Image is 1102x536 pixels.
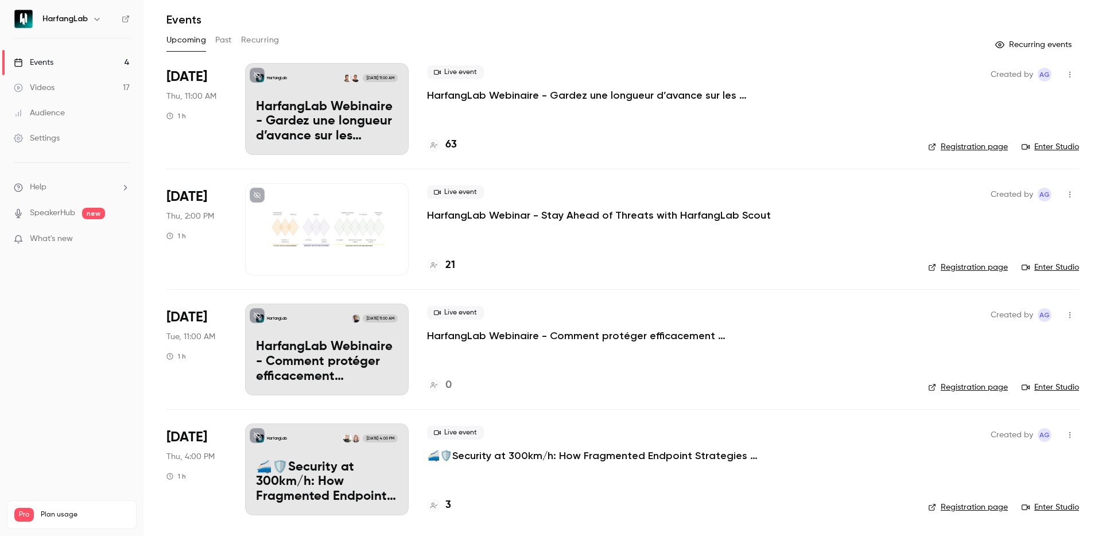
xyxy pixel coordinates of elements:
h4: 21 [445,258,455,273]
div: Oct 9 Thu, 2:00 PM (Europe/Paris) [166,183,227,275]
span: AG [1039,308,1050,322]
img: Allie Mellen [352,434,360,442]
span: Live event [427,185,484,199]
a: Enter Studio [1022,262,1079,273]
p: 🚄🛡️Security at 300km/h: How Fragmented Endpoint Strategies Derail Attack Surface Management ? [256,460,398,504]
div: Videos [14,82,55,94]
div: Settings [14,133,60,144]
p: HarfangLab Webinaire - Comment protéger efficacement l’enseignement supérieur contre les cyberatt... [256,340,398,384]
div: Oct 21 Tue, 11:00 AM (Europe/Paris) [166,304,227,395]
span: Thu, 4:00 PM [166,451,215,463]
span: new [82,208,105,219]
p: HarfangLab [267,316,287,321]
a: SpeakerHub [30,207,75,219]
span: [DATE] [166,188,207,206]
a: HarfangLab Webinaire - Gardez une longueur d’avance sur les menaces avec HarfangLab Scout [427,88,771,102]
img: Florian Le Roux [352,314,360,323]
span: Live event [427,426,484,440]
div: Nov 13 Thu, 4:00 PM (Europe/Paris) [166,424,227,515]
a: Registration page [928,382,1008,393]
span: Help [30,181,46,193]
a: 🚄🛡️Security at 300km/h: How Fragmented Endpoint Strategies Derail Attack Surface Management ?Harf... [245,424,409,515]
div: 1 h [166,352,186,361]
p: HarfangLab [267,436,287,441]
span: Alexandre Gestat [1038,428,1051,442]
div: Audience [14,107,65,119]
span: Created by [991,68,1033,81]
a: Registration page [928,262,1008,273]
a: HarfangLab Webinaire - Comment protéger efficacement l’enseignement supérieur contre les cyberatt... [245,304,409,395]
span: [DATE] [166,428,207,446]
span: Alexandre Gestat [1038,188,1051,201]
iframe: Noticeable Trigger [116,234,130,244]
span: Tue, 11:00 AM [166,331,215,343]
p: HarfangLab [267,75,287,81]
button: Past [215,31,232,49]
h4: 3 [445,498,451,513]
img: Anouck Teiller [343,434,351,442]
button: Upcoming [166,31,206,49]
span: AG [1039,188,1050,201]
h4: 0 [445,378,452,393]
img: Guillaume Ruty [343,74,351,82]
span: Created by [991,428,1033,442]
a: 63 [427,137,457,153]
li: help-dropdown-opener [14,181,130,193]
a: HarfangLab Webinaire - Gardez une longueur d’avance sur les menaces avec HarfangLab ScoutHarfangL... [245,63,409,155]
p: HarfangLab Webinaire - Gardez une longueur d’avance sur les menaces avec HarfangLab Scout [256,100,398,144]
a: Enter Studio [1022,382,1079,393]
span: [DATE] [166,308,207,327]
span: AG [1039,68,1050,81]
h1: Events [166,13,201,26]
span: [DATE] 11:00 AM [363,74,397,82]
span: Created by [991,188,1033,201]
h6: HarfangLab [42,13,88,25]
span: AG [1039,428,1050,442]
span: Thu, 2:00 PM [166,211,214,222]
a: Enter Studio [1022,141,1079,153]
button: Recurring events [990,36,1079,54]
div: Events [14,57,53,68]
a: Registration page [928,502,1008,513]
span: Plan usage [41,510,129,519]
h4: 63 [445,137,457,153]
span: [DATE] [166,68,207,86]
span: Thu, 11:00 AM [166,91,216,102]
a: 21 [427,258,455,273]
span: Alexandre Gestat [1038,68,1051,81]
span: [DATE] 11:00 AM [363,314,397,323]
a: HarfangLab Webinar - Stay Ahead of Threats with HarfangLab Scout [427,208,771,222]
img: HarfangLab [14,10,33,28]
a: 🚄🛡️Security at 300km/h: How Fragmented Endpoint Strategies Derail Attack Surface Management ? [427,449,771,463]
span: [DATE] 4:00 PM [363,434,397,442]
div: 1 h [166,231,186,240]
button: Recurring [241,31,280,49]
div: 1 h [166,111,186,121]
a: HarfangLab Webinaire - Comment protéger efficacement l’enseignement supérieur contre les cyberatt... [427,329,771,343]
a: Registration page [928,141,1008,153]
a: 0 [427,378,452,393]
div: 1 h [166,472,186,481]
span: Pro [14,508,34,522]
span: Alexandre Gestat [1038,308,1051,322]
span: Live event [427,65,484,79]
a: Enter Studio [1022,502,1079,513]
div: Oct 9 Thu, 11:00 AM (Europe/Paris) [166,63,227,155]
a: 3 [427,498,451,513]
span: Created by [991,308,1033,322]
span: What's new [30,233,73,245]
img: Alexandre Gestat [352,74,360,82]
span: Live event [427,306,484,320]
